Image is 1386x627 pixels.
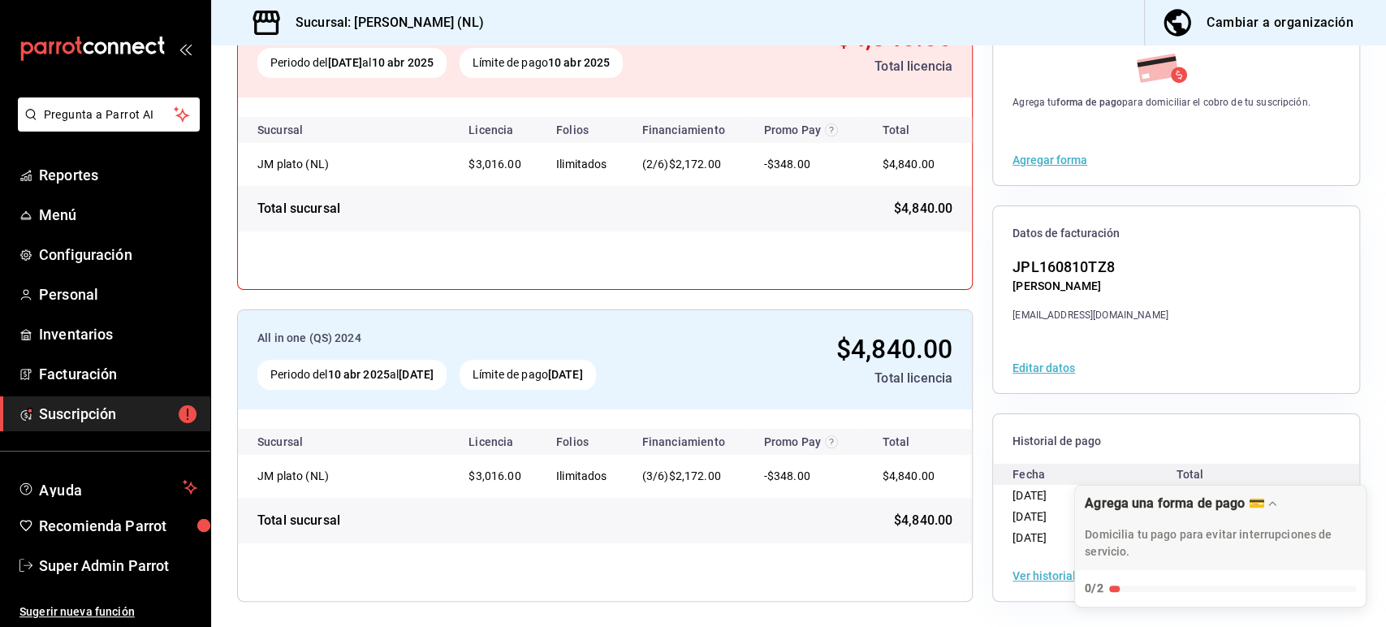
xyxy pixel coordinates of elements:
[39,283,197,305] span: Personal
[399,368,434,381] strong: [DATE]
[257,48,447,78] div: Periodo del al
[18,97,200,132] button: Pregunta a Parrot AI
[460,48,623,78] div: Límite de pago
[629,429,751,455] th: Financiamiento
[39,164,197,186] span: Reportes
[668,469,720,482] span: $2,172.00
[668,158,720,171] span: $2,172.00
[1013,154,1087,166] button: Agregar forma
[39,555,197,577] span: Super Admin Parrot
[257,360,447,390] div: Periodo del al
[764,123,850,136] div: Promo Pay
[764,469,810,482] span: -$348.00
[862,117,972,143] th: Total
[1013,278,1168,295] div: [PERSON_NAME]
[257,156,420,172] div: JM plato (NL)
[642,156,738,173] div: (2/6)
[468,158,520,171] span: $3,016.00
[548,56,610,69] strong: 10 abr 2025
[1013,226,1340,241] span: Datos de facturación
[1013,256,1168,278] div: JPL160810TZ8
[1056,97,1122,108] strong: forma de pago
[460,360,596,390] div: Límite de pago
[257,199,340,218] div: Total sucursal
[1085,526,1356,560] p: Domicilia tu pago para evitar interrupciones de servicio.
[543,117,629,143] th: Folios
[1013,506,1177,527] div: [DATE]
[1013,308,1168,322] div: [EMAIL_ADDRESS][DOMAIN_NAME]
[764,158,810,171] span: -$348.00
[1085,495,1264,511] div: Agrega una forma de pago 💳
[723,369,952,388] div: Total licencia
[372,56,434,69] strong: 10 abr 2025
[1013,434,1340,449] span: Historial de pago
[1075,486,1366,570] div: Drag to move checklist
[39,244,197,266] span: Configuración
[825,435,838,448] svg: Recibe un descuento en el costo de tu membresía al cubrir 80% de tus transacciones realizadas con...
[257,468,420,484] div: JM plato (NL)
[629,117,751,143] th: Financiamiento
[257,435,347,448] div: Sucursal
[894,199,952,218] span: $4,840.00
[327,368,389,381] strong: 10 abr 2025
[1013,362,1075,374] button: Editar datos
[543,455,629,498] td: Ilimitados
[179,42,192,55] button: open_drawer_menu
[642,468,738,485] div: (3/6)
[1074,485,1367,608] div: Agrega una forma de pago 💳
[1085,580,1103,597] div: 0/2
[548,368,583,381] strong: [DATE]
[257,330,710,347] div: All in one (QS) 2024
[1177,464,1341,485] div: Total
[39,323,197,345] span: Inventarios
[764,435,850,448] div: Promo Pay
[862,429,972,455] th: Total
[543,143,629,186] td: Ilimitados
[257,511,340,530] div: Total sucursal
[39,515,197,537] span: Recomienda Parrot
[19,603,197,621] span: Sugerir nueva función
[11,118,200,135] a: Pregunta a Parrot AI
[825,123,838,136] svg: Recibe un descuento en el costo de tu membresía al cubrir 80% de tus transacciones realizadas con...
[1075,486,1366,607] button: Expand Checklist
[327,56,362,69] strong: [DATE]
[1013,570,1076,582] button: Ver historial
[44,106,175,123] span: Pregunta a Parrot AI
[836,334,952,365] span: $4,840.00
[39,403,197,425] span: Suscripción
[1207,11,1354,34] div: Cambiar a organización
[39,204,197,226] span: Menú
[1013,485,1177,506] div: [DATE]
[1013,464,1177,485] div: Fecha
[39,478,176,497] span: Ayuda
[894,511,952,530] span: $4,840.00
[456,117,543,143] th: Licencia
[882,469,934,482] span: $4,840.00
[543,429,629,455] th: Folios
[882,158,934,171] span: $4,840.00
[283,13,484,32] h3: Sucursal: [PERSON_NAME] (NL)
[468,469,520,482] span: $3,016.00
[1013,527,1177,548] div: [DATE]
[1013,95,1310,110] div: Agrega tu para domiciliar el cobro de tu suscripción.
[39,363,197,385] span: Facturación
[257,123,347,136] div: Sucursal
[456,429,543,455] th: Licencia
[736,57,952,76] div: Total licencia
